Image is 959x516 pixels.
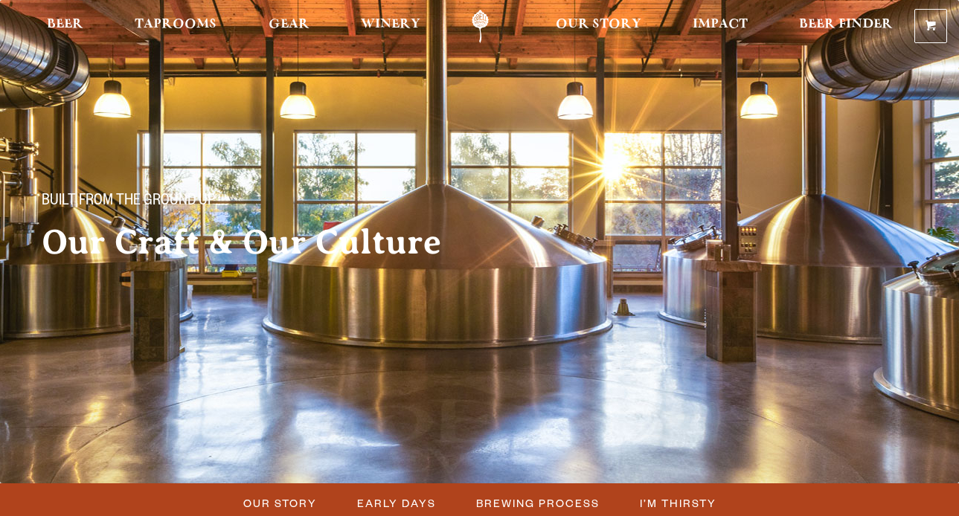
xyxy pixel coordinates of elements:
span: Impact [693,19,748,30]
a: Taprooms [125,10,226,43]
span: I’m Thirsty [641,492,717,514]
span: Beer [47,19,83,30]
a: Early Days [349,492,444,514]
a: Impact [683,10,757,43]
span: Brewing Process [477,492,600,514]
span: Taprooms [135,19,217,30]
span: Gear [269,19,309,30]
a: Odell Home [452,10,508,43]
a: Gear [259,10,319,43]
a: Our Story [546,10,651,43]
h2: Our Craft & Our Culture [42,224,506,261]
span: Our Story [244,492,318,514]
span: Beer Finder [799,19,893,30]
span: Winery [361,19,420,30]
a: Winery [351,10,430,43]
a: Brewing Process [468,492,608,514]
a: Our Story [235,492,325,514]
span: Early Days [358,492,437,514]
a: Beer [37,10,93,43]
a: I’m Thirsty [632,492,725,514]
span: Built From The Ground Up [42,193,215,212]
span: Our Story [556,19,641,30]
a: Beer Finder [789,10,902,43]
